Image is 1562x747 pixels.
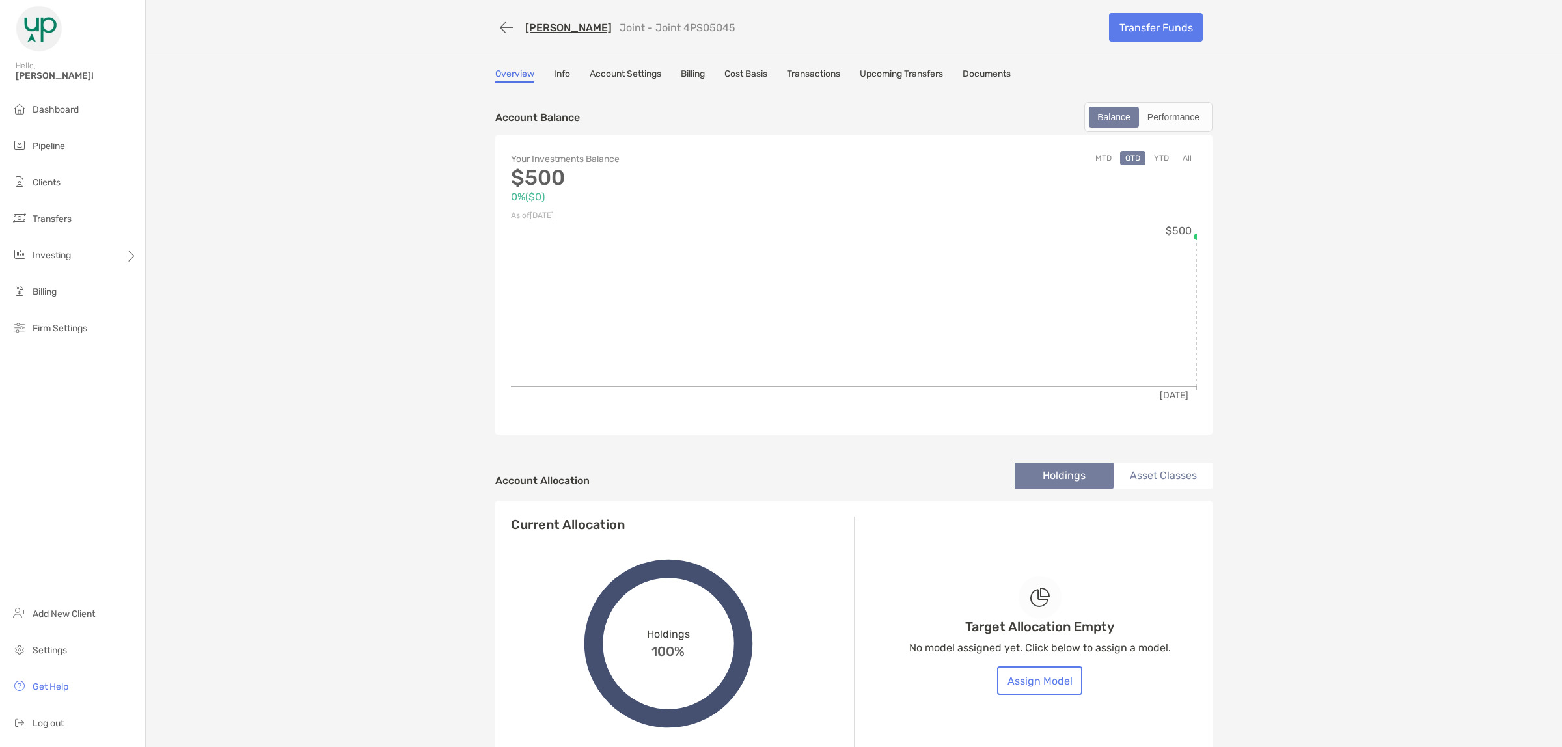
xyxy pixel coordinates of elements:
span: Log out [33,718,64,729]
button: YTD [1149,151,1174,165]
a: Info [554,68,570,83]
img: pipeline icon [12,137,27,153]
img: settings icon [12,642,27,657]
p: Account Balance [495,109,580,126]
span: Transfers [33,213,72,224]
button: Assign Model [997,666,1082,695]
img: add_new_client icon [12,605,27,621]
a: Cost Basis [724,68,767,83]
p: As of [DATE] [511,208,854,224]
p: Joint - Joint 4PS05045 [620,21,735,34]
div: Balance [1090,108,1138,126]
img: firm-settings icon [12,319,27,335]
img: logout icon [12,714,27,730]
span: Dashboard [33,104,79,115]
span: Pipeline [33,141,65,152]
img: billing icon [12,283,27,299]
span: Holdings [647,628,690,640]
a: Overview [495,68,534,83]
div: Performance [1140,108,1207,126]
div: segmented control [1084,102,1213,132]
button: MTD [1090,151,1117,165]
span: Settings [33,645,67,656]
tspan: [DATE] [1160,390,1188,401]
span: Clients [33,177,61,188]
img: transfers icon [12,210,27,226]
p: 0% ( $0 ) [511,189,854,205]
a: Transactions [787,68,840,83]
h4: Account Allocation [495,474,590,487]
tspan: $500 [1166,224,1192,237]
a: [PERSON_NAME] [525,21,612,34]
img: get-help icon [12,678,27,694]
img: dashboard icon [12,101,27,116]
span: Firm Settings [33,323,87,334]
p: No model assigned yet. Click below to assign a model. [909,640,1171,656]
a: Upcoming Transfers [860,68,943,83]
span: Add New Client [33,608,95,619]
p: $500 [511,170,854,186]
img: clients icon [12,174,27,189]
img: investing icon [12,247,27,262]
span: [PERSON_NAME]! [16,70,137,81]
li: Asset Classes [1114,463,1213,489]
li: Holdings [1015,463,1114,489]
a: Transfer Funds [1109,13,1203,42]
span: Investing [33,250,71,261]
h4: Current Allocation [511,517,625,532]
button: QTD [1120,151,1145,165]
a: Billing [681,68,705,83]
button: All [1177,151,1197,165]
span: Billing [33,286,57,297]
h4: Target Allocation Empty [965,619,1114,634]
a: Account Settings [590,68,661,83]
a: Documents [963,68,1011,83]
p: Your Investments Balance [511,151,854,167]
span: 100% [651,640,685,659]
span: Get Help [33,681,68,692]
img: Zoe Logo [16,5,62,52]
